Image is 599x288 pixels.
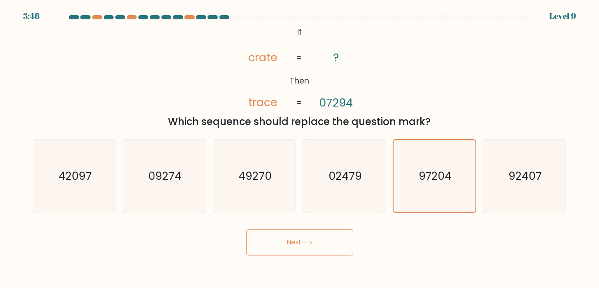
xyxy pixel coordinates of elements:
[248,50,277,66] tspan: crate
[508,168,542,183] text: 92407
[319,95,353,111] tspan: 07294
[23,10,40,22] div: 3:48
[290,75,309,86] tspan: Then
[38,114,562,129] div: Which sequence should replace the question mark?
[58,168,92,183] text: 42097
[297,97,303,108] tspan: =
[229,25,370,111] svg: @import url('[URL][DOMAIN_NAME]);
[549,10,576,22] div: Level 9
[238,168,272,183] text: 49270
[246,229,353,255] button: Next
[297,27,302,38] tspan: If
[419,168,452,183] text: 97204
[297,52,303,63] tspan: =
[248,94,277,110] tspan: trace
[333,50,339,66] tspan: ?
[149,168,182,183] text: 09274
[329,168,362,183] text: 02479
